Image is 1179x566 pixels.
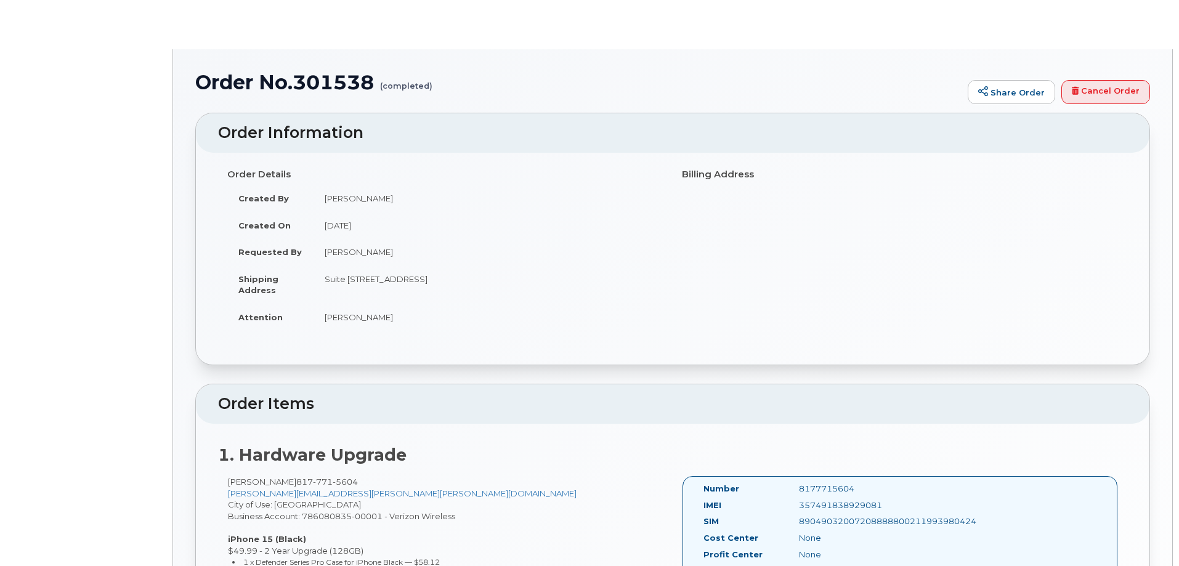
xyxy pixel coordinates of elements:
td: [PERSON_NAME] [314,304,663,331]
h4: Order Details [227,169,663,180]
h2: Order Information [218,124,1127,142]
span: 817 [296,477,358,487]
label: Profit Center [703,549,763,560]
span: 5604 [333,477,358,487]
strong: Attention [238,312,283,322]
td: Suite [STREET_ADDRESS] [314,265,663,304]
small: (completed) [380,71,432,91]
label: Cost Center [703,532,758,544]
h2: Order Items [218,395,1127,413]
strong: Shipping Address [238,274,278,296]
div: 8177715604 [790,483,924,495]
div: None [790,532,924,544]
td: [PERSON_NAME] [314,238,663,265]
strong: iPhone 15 (Black) [228,534,306,544]
a: [PERSON_NAME][EMAIL_ADDRESS][PERSON_NAME][PERSON_NAME][DOMAIN_NAME] [228,488,577,498]
div: 357491838929081 [790,499,924,511]
label: Number [703,483,739,495]
strong: Created On [238,220,291,230]
span: 771 [313,477,333,487]
h1: Order No.301538 [195,71,962,93]
a: Cancel Order [1061,80,1150,105]
strong: Created By [238,193,289,203]
strong: Requested By [238,247,302,257]
td: [PERSON_NAME] [314,185,663,212]
strong: 1. Hardware Upgrade [218,445,407,465]
h4: Billing Address [682,169,1118,180]
div: None [790,549,924,560]
td: [DATE] [314,212,663,239]
label: IMEI [703,499,721,511]
div: 89049032007208888800211993980424 [790,515,924,527]
a: Share Order [968,80,1055,105]
label: SIM [703,515,719,527]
